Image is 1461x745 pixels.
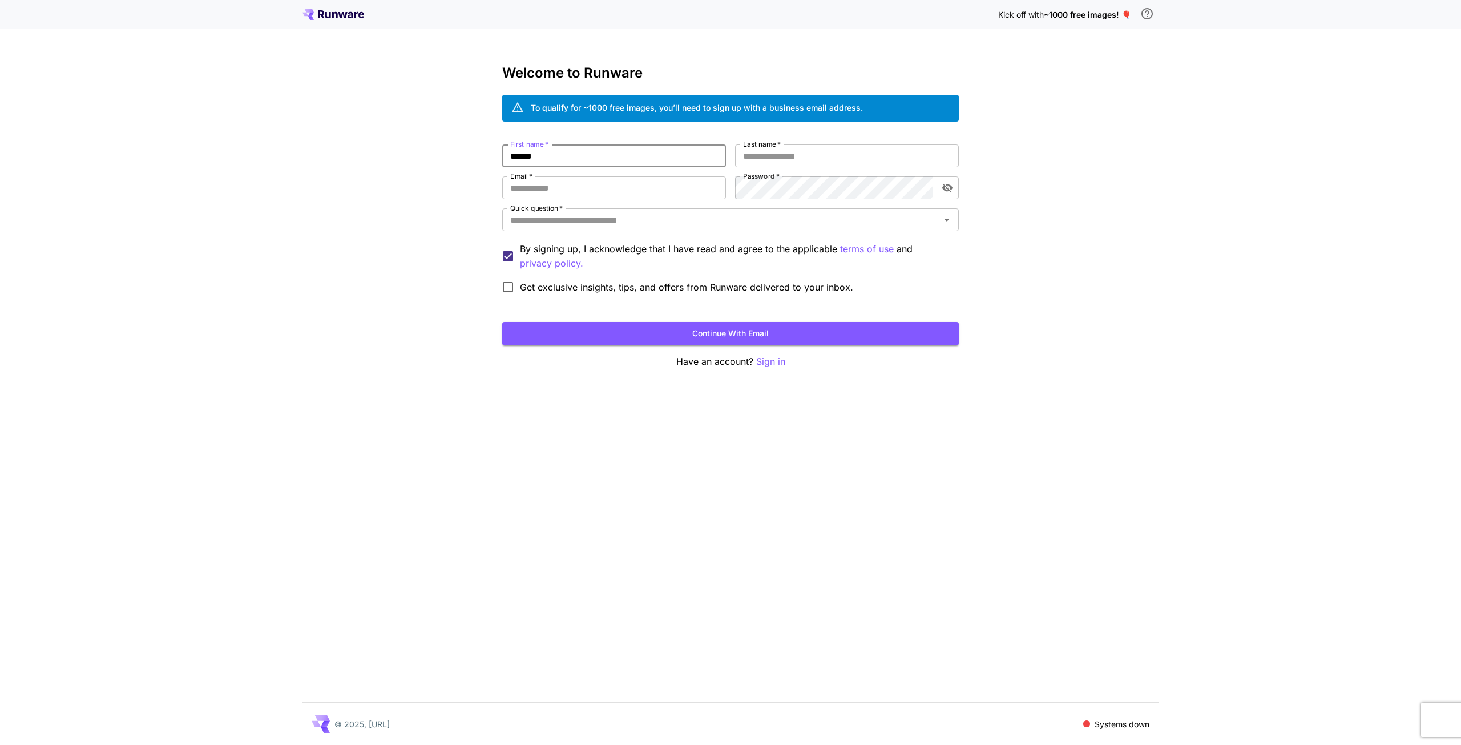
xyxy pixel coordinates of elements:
[502,65,959,81] h3: Welcome to Runware
[756,355,785,369] button: Sign in
[520,280,853,294] span: Get exclusive insights, tips, and offers from Runware delivered to your inbox.
[840,242,894,256] button: By signing up, I acknowledge that I have read and agree to the applicable and privacy policy.
[510,171,532,181] label: Email
[520,256,583,271] p: privacy policy.
[998,10,1044,19] span: Kick off with
[1136,2,1159,25] button: In order to qualify for free credit, you need to sign up with a business email address and click ...
[502,322,959,345] button: Continue with email
[937,178,958,198] button: toggle password visibility
[939,212,955,228] button: Open
[510,139,548,149] label: First name
[520,256,583,271] button: By signing up, I acknowledge that I have read and agree to the applicable terms of use and
[520,242,950,271] p: By signing up, I acknowledge that I have read and agree to the applicable and
[1044,10,1131,19] span: ~1000 free images! 🎈
[743,171,780,181] label: Password
[1095,718,1149,730] p: Systems down
[531,102,863,114] div: To qualify for ~1000 free images, you’ll need to sign up with a business email address.
[334,718,390,730] p: © 2025, [URL]
[743,139,781,149] label: Last name
[840,242,894,256] p: terms of use
[502,355,959,369] p: Have an account?
[510,203,563,213] label: Quick question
